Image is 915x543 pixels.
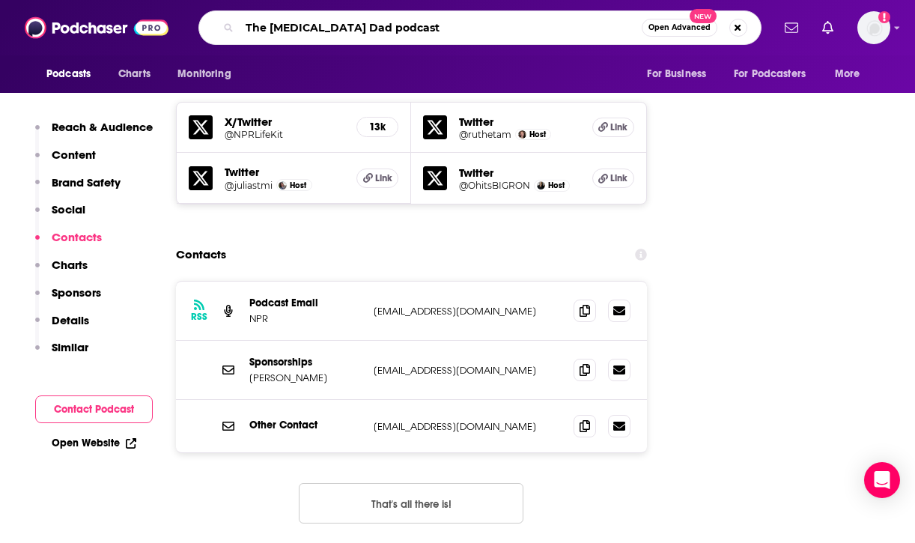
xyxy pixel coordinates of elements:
[52,437,136,449] a: Open Website
[118,64,151,85] span: Charts
[225,129,344,140] a: @NPRLifeKit
[642,19,717,37] button: Open AdvancedNew
[375,172,392,184] span: Link
[240,16,642,40] input: Search podcasts, credits, & more...
[857,11,890,44] img: User Profile
[369,121,386,133] h5: 13k
[198,10,762,45] div: Search podcasts, credits, & more...
[459,166,580,180] h5: Twitter
[356,169,398,188] a: Link
[374,364,562,377] p: [EMAIL_ADDRESS][DOMAIN_NAME]
[35,202,85,230] button: Social
[592,169,634,188] a: Link
[857,11,890,44] span: Logged in as torisims
[167,60,250,88] button: open menu
[36,60,110,88] button: open menu
[52,175,121,189] p: Brand Safety
[225,115,344,129] h5: X/Twitter
[610,172,627,184] span: Link
[290,181,306,190] span: Host
[35,148,96,175] button: Content
[648,24,711,31] span: Open Advanced
[52,340,88,354] p: Similar
[52,202,85,216] p: Social
[724,60,827,88] button: open menu
[529,130,546,139] span: Host
[459,180,530,191] a: @OhitsBIGRON
[25,13,168,42] img: Podchaser - Follow, Share and Rate Podcasts
[835,64,860,85] span: More
[279,181,287,189] img: Julia Furlan
[35,175,121,203] button: Brand Safety
[636,60,725,88] button: open menu
[610,121,627,133] span: Link
[35,258,88,285] button: Charts
[52,258,88,272] p: Charts
[109,60,159,88] a: Charts
[52,230,102,244] p: Contacts
[824,60,879,88] button: open menu
[249,356,362,368] p: Sponsorships
[35,395,153,423] button: Contact Podcast
[857,11,890,44] button: Show profile menu
[779,15,804,40] a: Show notifications dropdown
[225,180,273,191] a: @juliastmi
[690,9,717,23] span: New
[177,64,231,85] span: Monitoring
[52,313,89,327] p: Details
[46,64,91,85] span: Podcasts
[249,371,362,384] p: [PERSON_NAME]
[249,297,362,309] p: Podcast Email
[734,64,806,85] span: For Podcasters
[374,420,562,433] p: [EMAIL_ADDRESS][DOMAIN_NAME]
[537,181,545,189] img: Ronald Young Jr.
[592,118,634,137] a: Link
[374,305,562,318] p: [EMAIL_ADDRESS][DOMAIN_NAME]
[52,120,153,134] p: Reach & Audience
[459,129,511,140] a: @ruthetam
[249,312,362,325] p: NPR
[52,285,101,300] p: Sponsors
[35,285,101,313] button: Sponsors
[878,11,890,23] svg: Add a profile image
[35,120,153,148] button: Reach & Audience
[249,419,362,431] p: Other Contact
[35,340,88,368] button: Similar
[299,483,523,524] button: Nothing here.
[816,15,839,40] a: Show notifications dropdown
[459,115,580,129] h5: Twitter
[191,311,207,323] h3: RSS
[548,181,565,190] span: Host
[35,313,89,341] button: Details
[647,64,706,85] span: For Business
[52,148,96,162] p: Content
[225,165,344,179] h5: Twitter
[518,130,526,139] img: Ruth Tam
[176,240,226,269] h2: Contacts
[35,230,102,258] button: Contacts
[864,462,900,498] div: Open Intercom Messenger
